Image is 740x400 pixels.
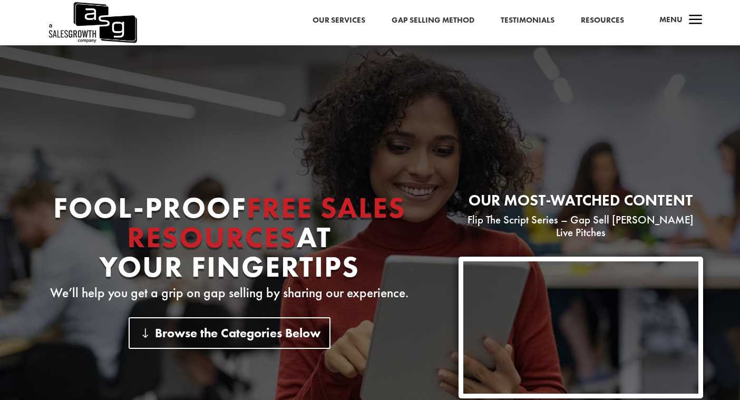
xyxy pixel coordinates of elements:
a: Testimonials [501,14,554,27]
span: Free Sales Resources [127,189,406,256]
a: Our Services [313,14,365,27]
span: Menu [659,14,683,25]
a: Resources [581,14,624,27]
a: Browse the Categories Below [129,317,330,348]
p: We’ll help you get a grip on gap selling by sharing our experience. [37,287,422,299]
p: Flip The Script Series – Gap Sell [PERSON_NAME] Live Pitches [459,213,703,239]
a: Gap Selling Method [392,14,474,27]
span: a [685,10,706,31]
h2: Our most-watched content [459,193,703,213]
h1: Fool-proof At Your Fingertips [37,193,422,287]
